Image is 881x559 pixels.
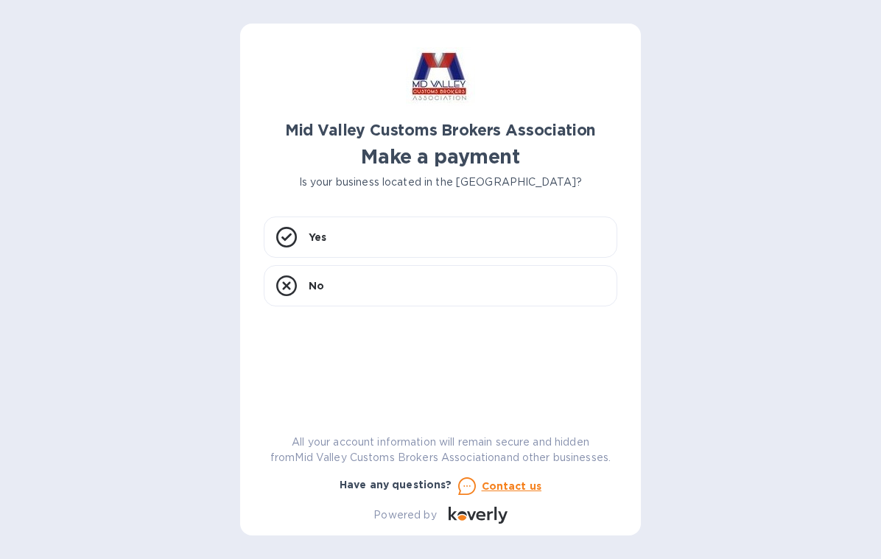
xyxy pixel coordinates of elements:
b: Mid Valley Customs Brokers Association [285,121,596,139]
u: Contact us [482,480,542,492]
p: Powered by [373,507,436,523]
p: Yes [309,230,326,245]
h1: Make a payment [264,145,617,169]
p: No [309,278,324,293]
p: All your account information will remain secure and hidden from Mid Valley Customs Brokers Associ... [264,435,617,465]
b: Have any questions? [340,479,452,491]
p: Is your business located in the [GEOGRAPHIC_DATA]? [264,175,617,190]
